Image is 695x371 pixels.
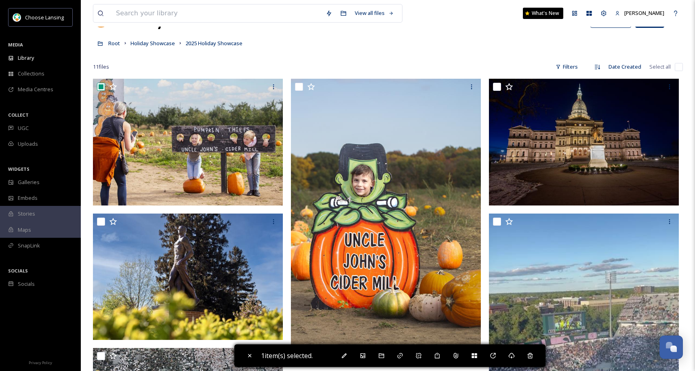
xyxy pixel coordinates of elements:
[604,59,645,75] div: Date Created
[261,351,313,360] span: 1 item(s) selected.
[351,5,398,21] a: View all files
[185,38,242,48] a: 2025 Holiday Showcase
[93,213,283,340] img: ext_1759862389.495586_Alucas@lansing.org-IMG_1524.jpg
[8,112,29,118] span: COLLECT
[8,268,28,274] span: SOCIALS
[624,9,664,17] span: [PERSON_NAME]
[185,40,242,47] span: 2025 Holiday Showcase
[291,79,481,363] img: ext_1759862633.815566_Alucas@lansing.org-IMG_9515.jpg
[93,79,283,205] img: ext_1759862634.404354_Alucas@lansing.org-IMG_9514.jpg
[649,63,671,71] span: Select all
[18,194,38,202] span: Embeds
[18,178,40,186] span: Galleries
[18,242,40,249] span: SnapLink
[18,124,29,132] span: UGC
[8,42,23,48] span: MEDIA
[112,4,322,22] input: Search your library
[18,70,44,78] span: Collections
[18,210,35,218] span: Stories
[29,360,52,365] span: Privacy Policy
[18,140,38,148] span: Uploads
[659,335,683,359] button: Open Chat
[523,8,563,19] a: What's New
[552,59,582,75] div: Filters
[489,79,679,205] img: ext_1759862391.39701_Alucas@lansing.org-IMG_9619-credit-AmieLucasPhotography.jpg
[18,86,53,93] span: Media Centres
[18,226,31,234] span: Maps
[108,38,120,48] a: Root
[18,280,35,288] span: Socials
[18,54,34,62] span: Library
[611,5,668,21] a: [PERSON_NAME]
[25,14,64,21] span: Choose Lansing
[29,357,52,367] a: Privacy Policy
[108,40,120,47] span: Root
[131,38,175,48] a: Holiday Showcase
[13,13,21,21] img: logo.jpeg
[93,63,109,71] span: 11 file s
[8,166,29,172] span: WIDGETS
[131,40,175,47] span: Holiday Showcase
